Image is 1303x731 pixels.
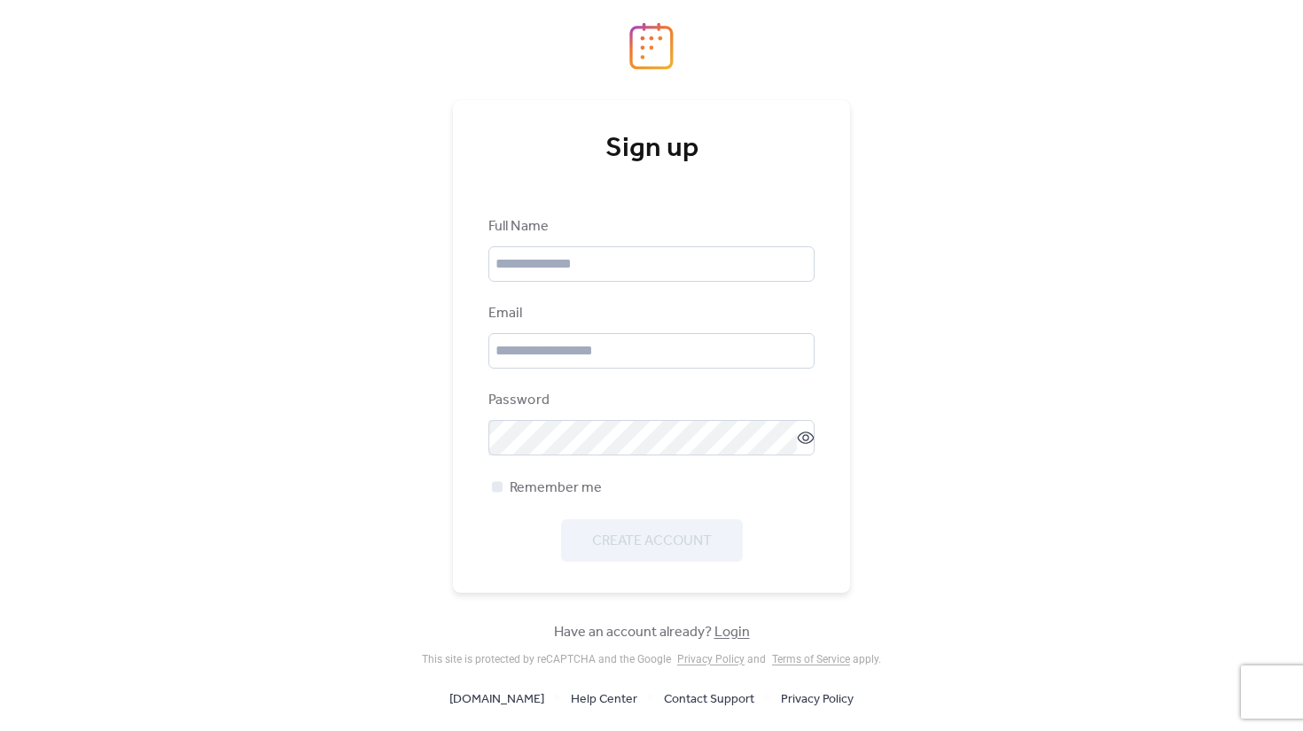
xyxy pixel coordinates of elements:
[488,131,815,167] div: Sign up
[781,689,854,711] span: Privacy Policy
[714,618,750,646] a: Login
[664,689,754,711] span: Contact Support
[510,478,602,499] span: Remember me
[772,653,850,665] a: Terms of Service
[422,653,881,665] div: This site is protected by reCAPTCHA and the Google and apply .
[629,22,674,70] img: logo
[664,688,754,710] a: Contact Support
[677,653,745,665] a: Privacy Policy
[781,688,854,710] a: Privacy Policy
[571,689,637,711] span: Help Center
[488,390,811,411] div: Password
[449,688,544,710] a: [DOMAIN_NAME]
[554,622,750,643] span: Have an account already?
[488,303,811,324] div: Email
[571,688,637,710] a: Help Center
[488,216,811,237] div: Full Name
[449,689,544,711] span: [DOMAIN_NAME]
